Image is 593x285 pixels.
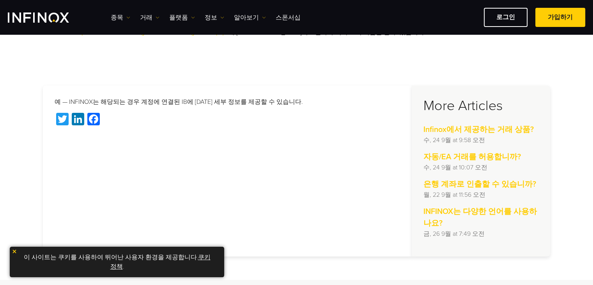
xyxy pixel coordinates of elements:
p: 금, 26 9월 at 7:49 오전 [423,229,538,239]
a: INFINOX Logo [8,12,87,23]
a: INFINOX는 다양한 언어를 사용하나요? 금, 26 9월 at 7:49 오전 [423,206,538,239]
h3: More Articles [423,97,538,114]
a: 은행 계좌로 인출할 수 있습니까? 월, 22 9월 at 11:56 오전 [423,178,538,199]
strong: Infinox에서 제공하는 거래 상품? [423,125,534,134]
p: 이 사이트는 쿠키를 사용하여 뛰어난 사용자 환경을 제공합니다. . [14,251,220,273]
a: 종목 [111,13,130,22]
a: 스폰서십 [276,13,301,22]
strong: 자동/EA 거래를 허용합니까? [423,152,521,162]
a: LinkedIn [70,113,86,128]
p: 예 — INFINOX는 해당되는 경우 계정에 연결된 IB에 [DATE] 세부 정보를 제공할 수 있습니다. [55,97,400,107]
a: Facebook [86,113,101,128]
a: Infinox에서 제공하는 거래 상품? 수, 24 9월 at 9:58 오전 [423,124,538,145]
a: 플랫폼 [169,13,195,22]
strong: 은행 계좌로 인출할 수 있습니까? [423,180,536,189]
a: 정보 [205,13,224,22]
a: 알아보기 [234,13,266,22]
strong: INFINOX는 다양한 언어를 사용하나요? [423,207,537,228]
a: 자동/EA 거래를 허용합니까? 수, 24 9월 at 10:07 오전 [423,151,538,172]
a: Twitter [55,113,70,128]
a: 로그인 [484,8,528,27]
p: 수, 24 9월 at 10:07 오전 [423,163,538,172]
a: 거래 [140,13,159,22]
a: 가입하기 [535,8,585,27]
p: 수, 24 9월 at 9:58 오전 [423,135,538,145]
p: 월, 22 9월 at 11:56 오전 [423,190,538,199]
img: yellow close icon [12,249,17,254]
